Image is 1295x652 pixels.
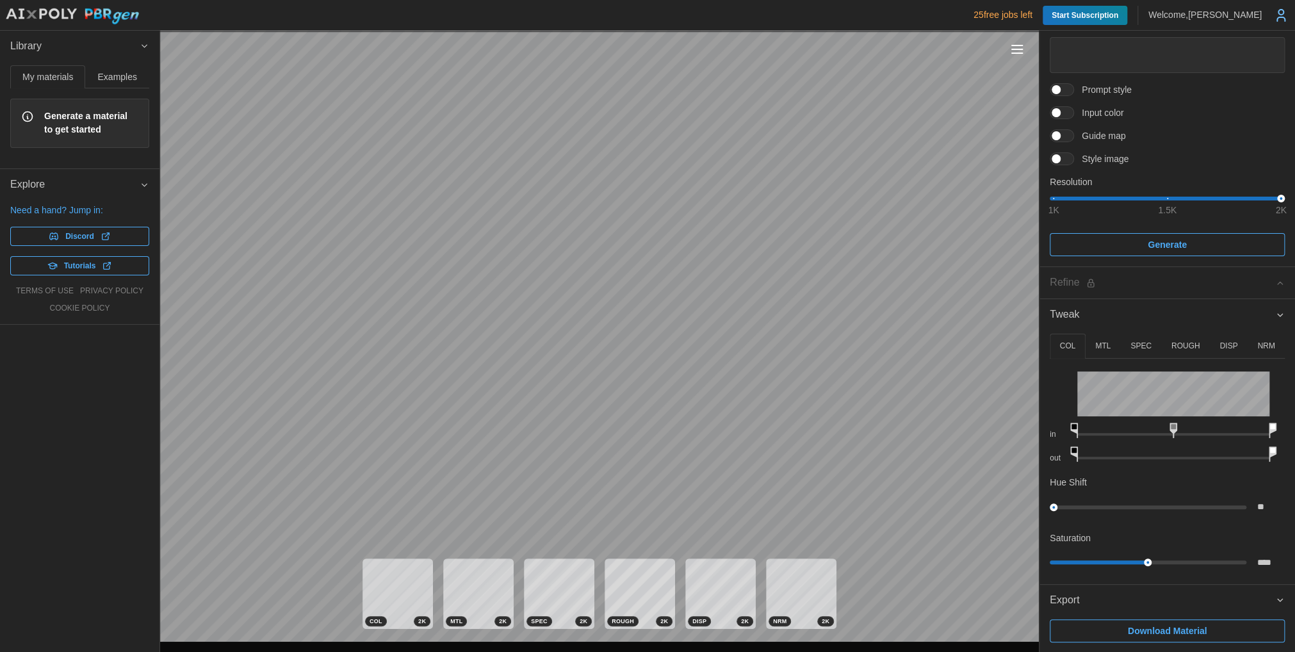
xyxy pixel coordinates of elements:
[499,617,507,626] span: 2 K
[612,617,634,626] span: ROUGH
[10,256,149,275] a: Tutorials
[580,617,587,626] span: 2 K
[10,31,140,62] span: Library
[98,72,137,81] span: Examples
[418,617,426,626] span: 2 K
[1130,341,1152,352] p: SPEC
[1050,453,1067,464] p: out
[1050,476,1087,489] p: Hue Shift
[822,617,829,626] span: 2 K
[692,617,706,626] span: DISP
[1039,585,1295,616] button: Export
[450,617,462,626] span: MTL
[1074,152,1128,165] span: Style image
[10,227,149,246] a: Discord
[65,227,94,245] span: Discord
[1074,83,1132,96] span: Prompt style
[1074,106,1123,119] span: Input color
[1043,6,1127,25] a: Start Subscription
[44,110,138,137] span: Generate a material to get started
[660,617,668,626] span: 2 K
[1052,6,1118,25] span: Start Subscription
[49,303,110,314] a: cookie policy
[1095,341,1111,352] p: MTL
[22,72,73,81] span: My materials
[1171,341,1200,352] p: ROUGH
[370,617,382,626] span: COL
[1059,341,1075,352] p: COL
[531,617,548,626] span: SPEC
[16,286,74,297] a: terms of use
[1008,40,1026,58] button: Toggle viewport controls
[1148,234,1187,256] span: Generate
[741,617,749,626] span: 2 K
[1050,233,1285,256] button: Generate
[1050,532,1091,544] p: Saturation
[10,169,140,200] span: Explore
[1050,275,1275,291] div: Refine
[64,257,96,275] span: Tutorials
[1050,299,1275,330] span: Tweak
[10,204,149,216] p: Need a hand? Jump in:
[1050,585,1275,616] span: Export
[80,286,143,297] a: privacy policy
[1219,341,1237,352] p: DISP
[1050,429,1067,440] p: in
[5,8,140,25] img: AIxPoly PBRgen
[1257,341,1275,352] p: NRM
[1050,175,1285,188] p: Resolution
[973,8,1032,21] p: 25 free jobs left
[1074,129,1125,142] span: Guide map
[1039,299,1295,330] button: Tweak
[1039,330,1295,584] div: Tweak
[1039,267,1295,298] button: Refine
[1050,619,1285,642] button: Download Material
[773,617,786,626] span: NRM
[1148,8,1262,21] p: Welcome, [PERSON_NAME]
[1128,620,1207,642] span: Download Material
